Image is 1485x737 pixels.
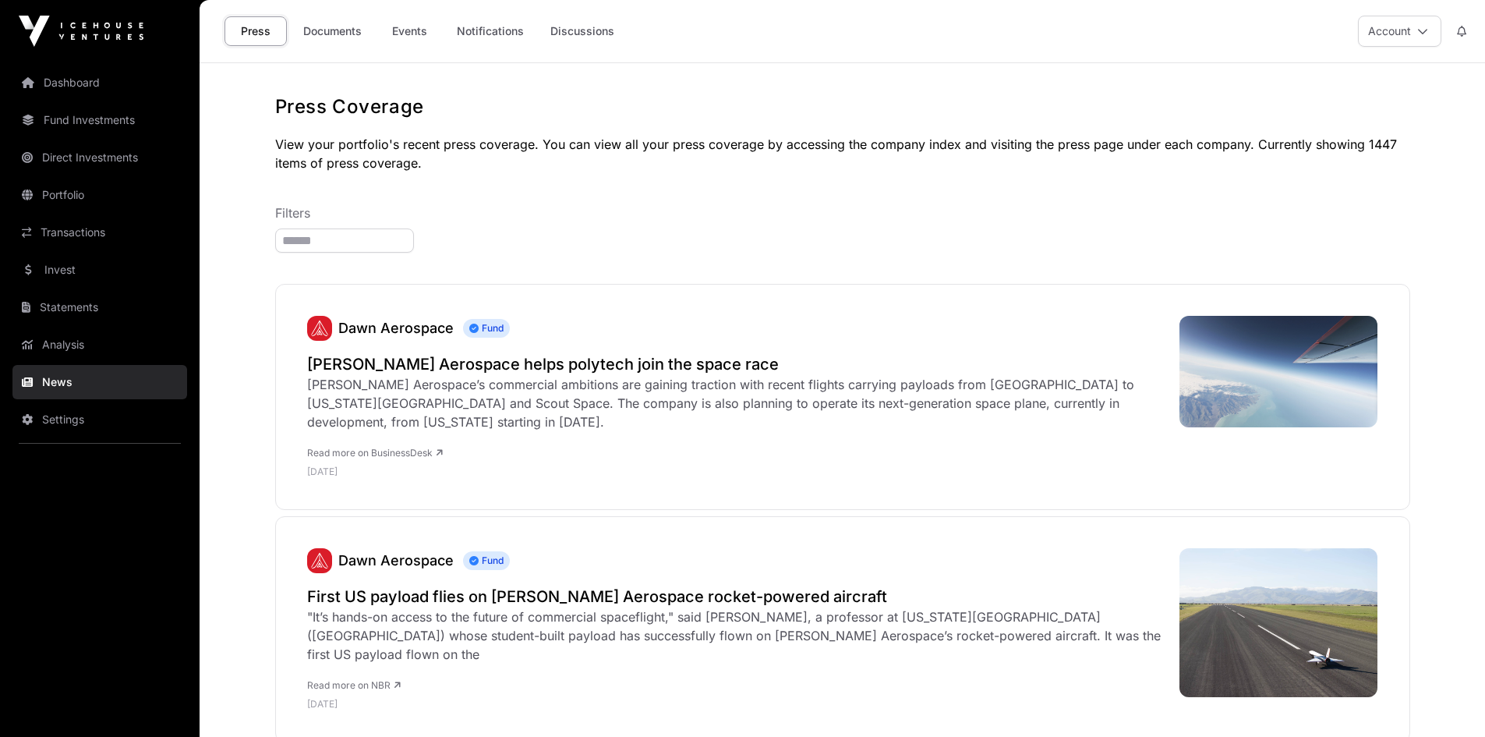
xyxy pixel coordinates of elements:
a: Dawn Aerospace [338,552,454,569]
a: [PERSON_NAME] Aerospace helps polytech join the space race [307,353,1164,375]
img: Dawn-Aerospace-Cal-Poly-flight.jpg [1179,316,1378,427]
p: [DATE] [307,698,1164,710]
p: [DATE] [307,466,1164,478]
p: Filters [275,204,1410,222]
a: Read more on NBR [307,679,401,691]
a: Invest [12,253,187,287]
a: Dawn Aerospace [307,548,332,573]
img: Dawn-Icon.svg [307,548,332,573]
span: Fund [463,319,510,338]
button: Account [1358,16,1441,47]
a: Dawn Aerospace [307,316,332,341]
a: Fund Investments [12,103,187,137]
img: Dawn-Icon.svg [307,316,332,341]
a: Documents [293,16,372,46]
a: Portfolio [12,178,187,212]
a: Notifications [447,16,534,46]
span: Fund [463,551,510,570]
a: Read more on BusinessDesk [307,447,443,459]
a: Settings [12,402,187,437]
div: [PERSON_NAME] Aerospace’s commercial ambitions are gaining traction with recent flights carrying ... [307,375,1164,431]
p: View your portfolio's recent press coverage. You can view all your press coverage by accessing th... [275,135,1410,172]
a: Transactions [12,215,187,250]
a: Statements [12,290,187,324]
div: "It’s hands-on access to the future of commercial spaceflight," said [PERSON_NAME], a professor a... [307,608,1164,664]
a: Dawn Aerospace [338,320,454,336]
a: First US payload flies on [PERSON_NAME] Aerospace rocket-powered aircraft [307,586,1164,608]
a: Dashboard [12,66,187,100]
img: Dawn-Aerospace-Aurora-with-Cal-Poly-Payload-Landed-on-Tawhaki-Runway_5388.jpeg [1179,548,1378,697]
iframe: Chat Widget [1407,662,1485,737]
a: Events [378,16,440,46]
h1: Press Coverage [275,94,1410,119]
a: Direct Investments [12,140,187,175]
a: News [12,365,187,399]
img: Icehouse Ventures Logo [19,16,143,47]
a: Press [225,16,287,46]
a: Analysis [12,328,187,362]
a: Discussions [540,16,624,46]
